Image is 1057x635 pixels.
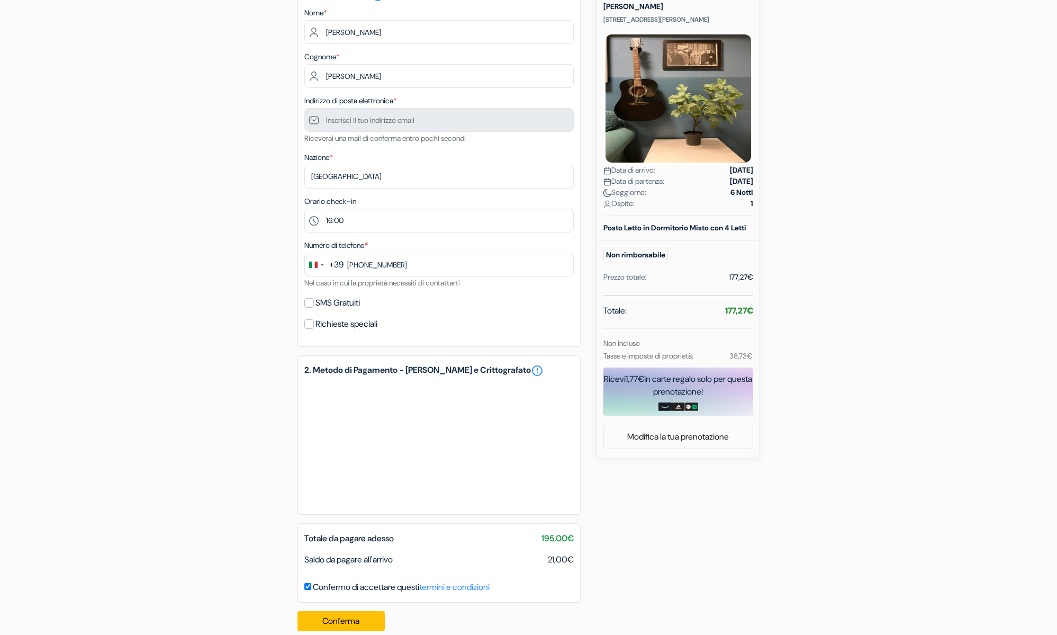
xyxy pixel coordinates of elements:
[729,351,753,361] small: 38,73€
[730,165,753,176] strong: [DATE]
[304,64,574,88] input: Inserisci il cognome
[305,253,344,276] button: Change country, selected Italy (+39)
[548,553,574,566] span: 21,00€
[603,351,693,361] small: Tasse e imposte di proprietà:
[603,2,753,11] h5: [PERSON_NAME]
[304,7,327,19] label: Nome
[304,108,574,132] input: Inserisci il tuo indirizzo email
[729,272,753,283] div: 177,27€
[304,364,574,377] h5: 2. Metodo di Pagamento - [PERSON_NAME] e Crittografato
[419,582,490,593] a: termini e condizioni
[304,278,460,288] small: Nel caso in cui la proprietà necessiti di contattarti
[603,338,640,348] small: Non incluso
[725,305,753,316] strong: 177,27€
[541,532,574,545] span: 195,00€
[304,51,339,62] label: Cognome
[603,305,627,317] span: Totale:
[603,176,664,187] span: Data di partenza:
[603,178,611,186] img: calendar.svg
[531,364,544,377] a: error_outline
[626,373,644,384] span: 1,77€
[603,189,611,197] img: moon.svg
[304,20,574,44] input: Inserisci il nome
[329,258,344,271] div: +39
[304,554,393,565] span: Saldo da pagare all'arrivo
[603,198,634,209] span: Ospite:
[603,272,646,283] div: Prezzo totale:
[751,198,753,209] strong: 1
[304,152,332,163] label: Nazione
[603,165,655,176] span: Data di arrivo:
[604,427,753,447] a: Modifica la tua prenotazione
[304,240,368,251] label: Numero di telefono
[603,15,753,24] p: [STREET_ADDRESS][PERSON_NAME]
[304,196,356,207] label: Orario check-in
[297,611,385,631] button: Conferma
[603,223,746,232] b: Posto Letto in Dormitorio Misto con 4 Letti
[603,373,753,398] div: Ricevi in carte regalo solo per questa prenotazione!
[304,133,466,143] small: Riceverai una mail di conferma entro pochi secondi
[672,403,685,411] img: adidas-card.png
[658,403,672,411] img: amazon-card-no-text.png
[603,247,668,263] small: Non rimborsabile
[304,533,394,544] span: Totale da pagare adesso
[730,176,753,187] strong: [DATE]
[304,253,574,276] input: 312 345 6789
[730,187,753,198] strong: 6 Notti
[315,296,360,310] label: SMS Gratuiti
[603,187,646,198] span: Soggiorno:
[313,581,490,594] label: Confermo di accettare questi
[302,379,576,508] iframe: Casella di inserimento pagamento sicuro con carta
[685,403,698,411] img: uber-uber-eats-card.png
[304,95,396,106] label: Indirizzo di posta elettronica
[603,200,611,208] img: user_icon.svg
[315,317,377,332] label: Richieste speciali
[603,167,611,175] img: calendar.svg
